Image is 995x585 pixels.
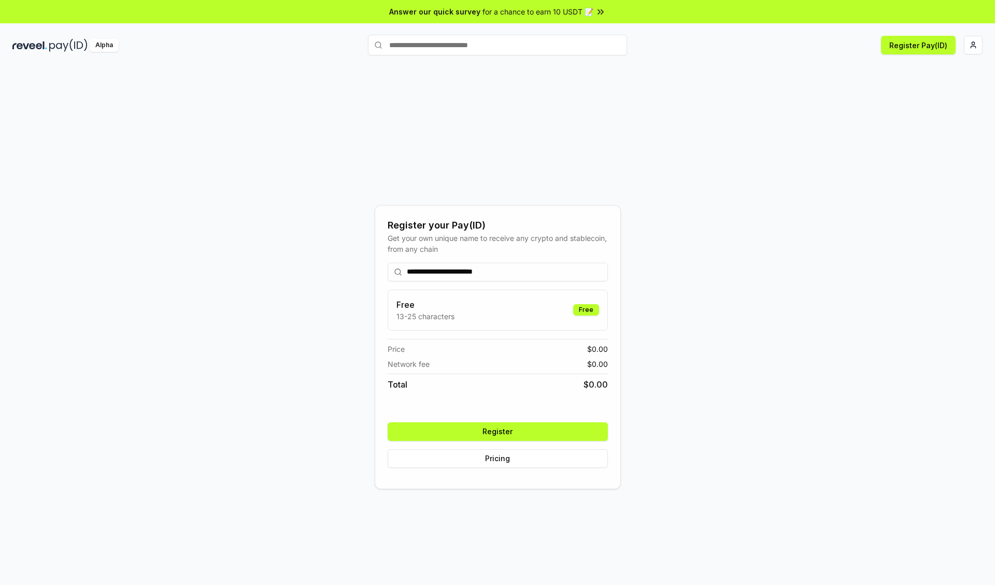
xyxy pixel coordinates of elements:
[90,39,119,52] div: Alpha
[388,359,430,369] span: Network fee
[388,233,608,254] div: Get your own unique name to receive any crypto and stablecoin, from any chain
[388,422,608,441] button: Register
[388,449,608,468] button: Pricing
[388,218,608,233] div: Register your Pay(ID)
[584,378,608,391] span: $ 0.00
[49,39,88,52] img: pay_id
[396,298,454,311] h3: Free
[388,344,405,354] span: Price
[573,304,599,316] div: Free
[396,311,454,322] p: 13-25 characters
[389,6,480,17] span: Answer our quick survey
[881,36,956,54] button: Register Pay(ID)
[482,6,593,17] span: for a chance to earn 10 USDT 📝
[388,378,407,391] span: Total
[587,344,608,354] span: $ 0.00
[587,359,608,369] span: $ 0.00
[12,39,47,52] img: reveel_dark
